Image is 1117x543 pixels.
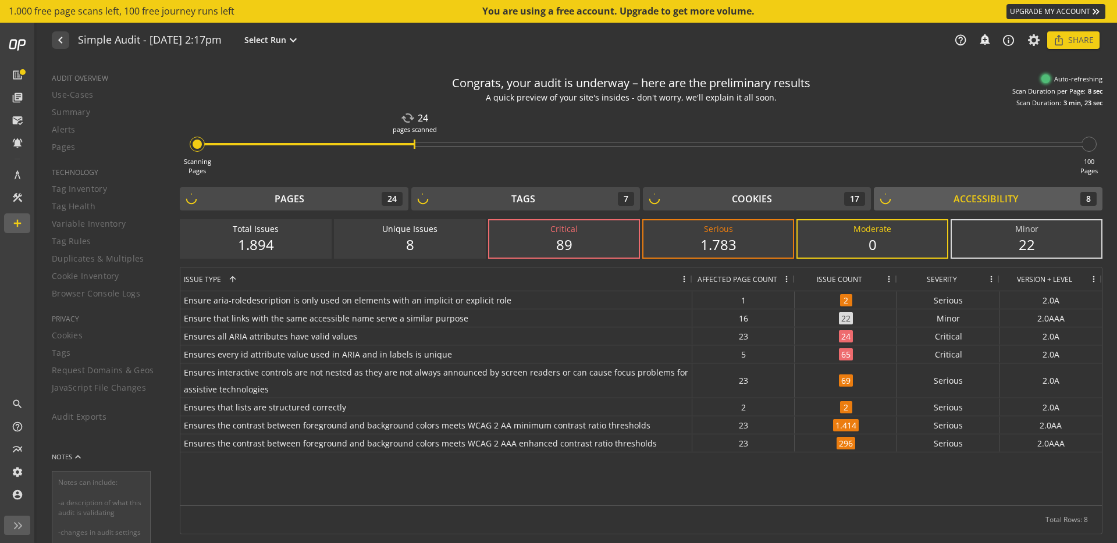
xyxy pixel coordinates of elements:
[184,292,689,309] span: Ensure aria-roledescription is only used on elements with an implicit or explicit role
[897,416,999,434] div: serious
[184,417,689,434] span: Ensures the contrast between foreground and background colors meets WCAG 2 AA minimum contrast ra...
[482,5,756,18] div: You are using a free account. Upgrade to get more volume.
[817,274,862,284] span: Issue Count
[286,33,300,47] mat-icon: expand_more
[12,115,23,126] mat-icon: mark_email_read
[501,223,627,235] div: Critical
[692,363,795,398] div: 23
[9,5,234,18] span: 1.000 free page scans left, 100 free journey runs left
[501,235,627,255] div: 89
[347,235,473,255] div: 8
[52,443,84,471] button: NOTES
[54,33,66,47] mat-icon: navigate_before
[12,444,23,455] mat-icon: multiline_chart
[809,223,935,235] div: Moderate
[999,416,1102,434] div: 2.0AA
[837,437,855,449] span: 296
[401,111,428,125] div: 24
[897,363,999,398] div: serious
[184,328,689,345] span: Ensures all ARIA attributes have valid values
[12,137,23,149] mat-icon: notifications_active
[692,327,795,345] div: 23
[897,327,999,345] div: critical
[393,125,437,134] div: pages scanned
[382,192,403,206] div: 24
[844,192,865,206] div: 17
[999,398,1102,416] div: 2.0A
[655,235,781,255] div: 1.783
[12,192,23,203] mat-icon: construction
[184,274,221,284] span: Issue Type
[12,398,23,410] mat-icon: search
[655,223,781,235] div: Serious
[698,274,777,284] span: Affected Page Count
[12,69,23,81] mat-icon: list_alt
[184,346,689,363] span: Ensures every id attribute value used in ARIA and in labels is unique
[692,416,795,434] div: 23
[999,309,1102,327] div: 2.0AAA
[963,223,1090,235] div: Minor
[1016,98,1061,108] div: Scan Duration:
[184,310,689,327] span: Ensure that links with the same accessible name serve a similar purpose
[452,75,810,92] div: Congrats, your audit is underway – here are the preliminary results
[999,363,1102,398] div: 2.0A
[839,312,853,324] span: 22
[12,489,23,501] mat-icon: account_circle
[692,434,795,452] div: 23
[401,111,415,126] mat-icon: cached
[839,330,853,342] span: 24
[1068,30,1094,51] span: Share
[963,235,1090,255] div: 22
[874,187,1102,210] button: Accessibility8
[897,291,999,309] div: serious
[897,345,999,363] div: critical
[954,34,967,47] mat-icon: help_outline
[12,421,23,433] mat-icon: help_outline
[242,33,303,48] button: Select Run
[244,34,286,46] span: Select Run
[12,92,23,103] mat-icon: library_books
[809,235,935,255] div: 0
[833,419,859,431] span: 1.414
[347,223,473,235] div: Unique Issues
[1088,87,1102,96] div: 8 sec
[1017,274,1072,284] span: Version + Level
[897,398,999,416] div: serious
[78,34,222,47] h1: Simple Audit - 03 September 2025 | 2:17pm
[692,291,795,309] div: 1
[1045,506,1088,534] div: Total Rows: 8
[1041,74,1102,84] div: Auto-refreshing
[275,192,304,206] div: Pages
[184,364,689,398] span: Ensures interactive controls are not nested as they are not always announced by screen readers or...
[193,223,319,235] div: Total Issues
[1053,34,1065,46] mat-icon: ios_share
[511,192,535,206] div: Tags
[1012,87,1086,96] div: Scan Duration per Page:
[643,187,871,210] button: Cookies17
[1080,157,1098,175] div: 100 Pages
[692,345,795,363] div: 5
[897,309,999,327] div: minor
[840,294,852,306] span: 2
[180,187,408,210] button: Pages24
[12,466,23,478] mat-icon: settings
[897,434,999,452] div: serious
[193,235,319,255] div: 1.894
[1090,6,1102,17] mat-icon: keyboard_double_arrow_right
[732,192,772,206] div: Cookies
[692,309,795,327] div: 16
[72,451,84,463] mat-icon: keyboard_arrow_up
[1063,98,1102,108] div: 3 min, 23 sec
[692,398,795,416] div: 2
[840,401,852,413] span: 2
[927,274,957,284] span: Severity
[999,345,1102,363] div: 2.0A
[979,33,990,45] mat-icon: add_alert
[411,187,640,210] button: Tags7
[999,434,1102,452] div: 2.0AAA
[1006,4,1105,19] a: UPGRADE MY ACCOUNT
[184,399,689,416] span: Ensures that lists are structured correctly
[184,435,689,452] span: Ensures the contrast between foreground and background colors meets WCAG 2 AAA enhanced contrast ...
[1002,34,1015,47] mat-icon: info_outline
[999,327,1102,345] div: 2.0A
